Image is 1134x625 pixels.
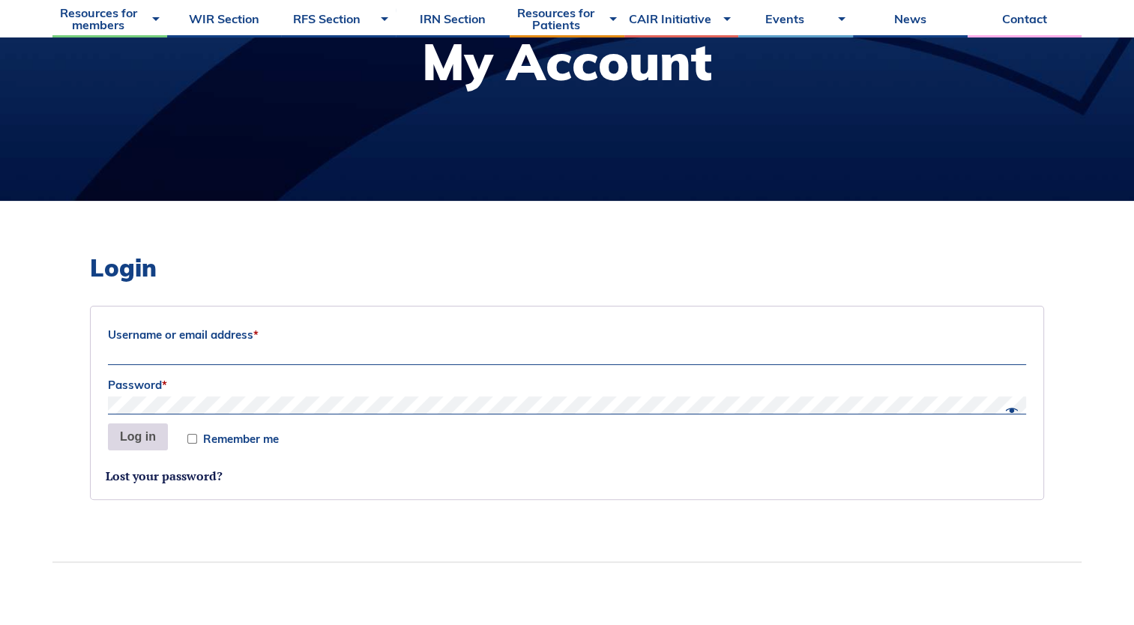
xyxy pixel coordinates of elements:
[187,434,197,444] input: Remember me
[422,37,712,87] h1: My Account
[108,423,168,450] button: Log in
[90,253,1044,282] h2: Login
[203,433,279,444] span: Remember me
[106,468,223,484] a: Lost your password?
[108,374,1026,396] label: Password
[108,324,1026,346] label: Username or email address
